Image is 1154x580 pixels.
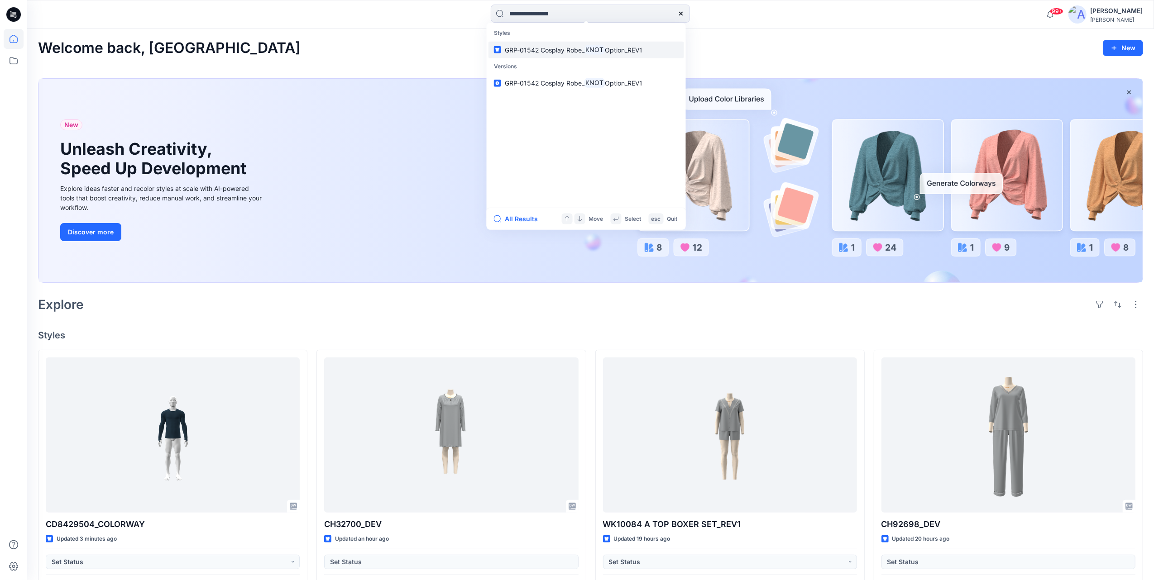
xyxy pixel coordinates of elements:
[584,78,605,88] mark: KNOT
[57,534,117,544] p: Updated 3 minutes ago
[892,534,950,544] p: Updated 20 hours ago
[589,214,603,223] p: Move
[494,214,544,224] button: All Results
[38,297,84,312] h2: Explore
[1068,5,1087,24] img: avatar
[60,139,250,178] h1: Unleash Creativity, Speed Up Development
[1050,8,1063,15] span: 99+
[324,357,578,513] a: CH32700_DEV
[1090,5,1143,16] div: [PERSON_NAME]
[488,41,684,58] a: GRP-01542 Cosplay Robe_KNOTOption_REV1
[46,518,300,531] p: CD8429504_COLORWAY
[60,223,121,241] button: Discover more
[488,25,684,42] p: Styles
[505,79,584,87] span: GRP-01542 Cosplay Robe_
[324,518,578,531] p: CH32700_DEV
[605,79,642,87] span: Option_REV1
[605,46,642,53] span: Option_REV1
[38,330,1143,341] h4: Styles
[335,534,389,544] p: Updated an hour ago
[603,357,857,513] a: WK10084 A TOP BOXER SET_REV1
[667,214,678,223] p: Quit
[625,214,642,223] p: Select
[614,534,670,544] p: Updated 19 hours ago
[64,119,78,130] span: New
[603,518,857,531] p: WK10084 A TOP BOXER SET_REV1
[60,184,264,212] div: Explore ideas faster and recolor styles at scale with AI-powered tools that boost creativity, red...
[881,518,1135,531] p: CH92698_DEV
[505,46,584,53] span: GRP-01542 Cosplay Robe_
[881,357,1135,513] a: CH92698_DEV
[584,44,605,55] mark: KNOT
[488,58,684,75] p: Versions
[1103,40,1143,56] button: New
[488,75,684,91] a: GRP-01542 Cosplay Robe_KNOTOption_REV1
[38,40,301,57] h2: Welcome back, [GEOGRAPHIC_DATA]
[60,223,264,241] a: Discover more
[651,214,661,223] p: esc
[1090,16,1143,23] div: [PERSON_NAME]
[46,357,300,513] a: CD8429504_COLORWAY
